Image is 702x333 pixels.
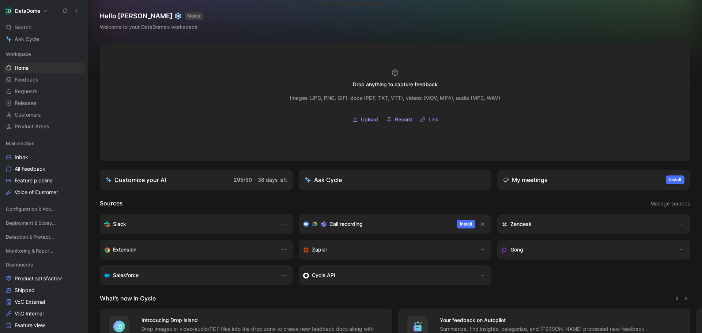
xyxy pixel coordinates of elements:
[100,170,293,190] a: Customize your AI295/50·38 days left
[440,316,682,325] h4: Your feedback on Autopilot
[75,154,82,161] button: View actions
[15,99,37,107] span: Releases
[3,187,85,198] a: Voice of Customer
[6,247,55,254] span: Monitoring & Reporting
[75,275,82,282] button: View actions
[6,140,35,147] span: Main section
[3,204,85,217] div: Configuration & Access
[3,204,85,215] div: Configuration & Access
[100,23,203,31] div: Welcome to your DataDome’s workspace
[3,259,85,270] div: Dashboards
[3,138,85,198] div: Main sectionInboxAll FeedbackFeature pipelineVoice of Customer
[3,231,85,242] div: Detection & Protection
[15,8,40,14] h1: DataDome
[75,287,82,294] button: View actions
[6,261,33,268] span: Dashboards
[666,175,684,184] button: Install
[669,176,681,183] span: Install
[3,49,85,60] div: Workspace
[353,80,438,89] div: Drop anything to capture feedback
[15,189,58,196] span: Voice of Customer
[15,287,35,294] span: Shipped
[3,63,85,73] a: Home
[3,152,85,163] a: Inbox
[350,114,381,125] button: Upload
[323,0,357,3] div: Drop anything here to capture feedback
[75,177,82,184] button: View actions
[3,245,85,256] div: Monitoring & Reporting
[258,177,287,183] span: 38 days left
[15,154,28,161] span: Inbox
[3,273,85,284] a: Product satisfaction
[234,177,252,183] span: 295/50
[15,298,45,306] span: VoC External
[502,245,671,254] div: Capture feedback from your incoming calls
[106,175,166,184] div: Customize your AI
[3,285,85,296] a: Shipped
[75,310,82,317] button: View actions
[361,115,378,124] span: Upload
[15,322,45,329] span: Feature view
[15,23,31,32] span: Search
[460,220,472,228] span: Install
[290,94,500,102] div: Images (JPG, PNG, GIF), docs (PDF, TXT, VTT), videos (MOV, MP4), audio (MP3, WAV)
[15,310,44,317] span: VoC Internal
[303,220,451,228] div: Record & transcribe meetings from Zoom, Meet & Teams.
[418,114,441,125] button: Link
[15,123,49,130] span: Product Areas
[429,115,438,124] span: Link
[75,298,82,306] button: View actions
[329,220,363,228] h3: Call recording
[15,275,63,282] span: Product satisfaction
[3,308,85,319] a: VoC Internal
[650,199,690,208] button: Manage sources
[15,35,39,43] span: Ask Cycle
[141,316,384,325] h4: Introducing Drop island
[305,175,342,184] div: Ask Cycle
[100,12,203,20] h1: Hello [PERSON_NAME] ❄️
[503,175,548,184] div: My meetings
[3,6,50,16] button: DataDomeDataDome
[104,220,274,228] div: Sync your customers, send feedback and get updates in Slack
[15,88,38,95] span: Requests
[3,217,85,231] div: Deployment & Ecosystem
[3,22,85,33] div: Search
[312,271,335,280] h3: Cycle API
[384,114,415,125] button: Record
[510,245,523,254] h3: Gong
[104,245,274,254] div: Capture feedback from anywhere on the web
[457,220,475,228] button: Install
[254,177,256,183] span: ·
[3,320,85,331] a: Feature view
[3,138,85,149] div: Main section
[3,163,85,174] a: All Feedback
[303,245,473,254] div: Capture feedback from thousands of sources with Zapier (survey results, recordings, sheets, etc).
[15,111,41,118] span: Customers
[3,86,85,97] a: Requests
[3,231,85,245] div: Detection & Protection
[15,177,53,184] span: Feature pipeline
[15,165,45,173] span: All Feedback
[15,76,38,83] span: Feedback
[3,175,85,186] a: Feature pipeline
[75,189,82,196] button: View actions
[303,271,473,280] div: Sync customers & send feedback from custom sources. Get inspired by our favorite use case
[299,170,492,190] button: Ask Cycle
[75,322,82,329] button: View actions
[3,245,85,258] div: Monitoring & Reporting
[113,245,136,254] h3: Extension
[5,7,12,15] img: DataDome
[3,34,85,45] a: Ask Cycle
[312,245,327,254] h3: Zapier
[650,199,690,208] span: Manage sources
[6,50,31,58] span: Workspace
[3,74,85,85] a: Feedback
[3,296,85,307] a: VoC External
[3,121,85,132] a: Product Areas
[395,115,412,124] span: Record
[6,219,56,227] span: Deployment & Ecosystem
[100,199,123,208] h2: Sources
[3,109,85,120] a: Customers
[323,4,357,6] div: Docs, images, videos, audio files, links & more
[502,220,671,228] div: Sync customers and create docs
